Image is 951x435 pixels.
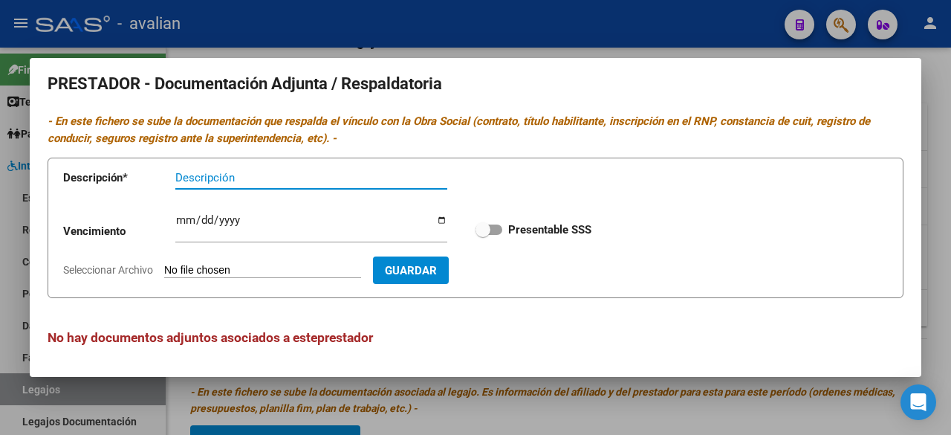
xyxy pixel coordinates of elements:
span: Seleccionar Archivo [63,264,153,276]
h3: No hay documentos adjuntos asociados a este [48,328,903,347]
i: - En este fichero se sube la documentación que respalda el vínculo con la Obra Social (contrato, ... [48,115,870,145]
div: Open Intercom Messenger [900,384,936,420]
p: Vencimiento [63,223,175,240]
h2: PRESTADOR - Documentación Adjunta / Respaldatoria [48,70,903,98]
button: Guardar [373,257,449,284]
span: Guardar [385,264,437,277]
span: prestador [317,330,373,345]
p: Descripción [63,170,175,187]
strong: Presentable SSS [508,223,591,236]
